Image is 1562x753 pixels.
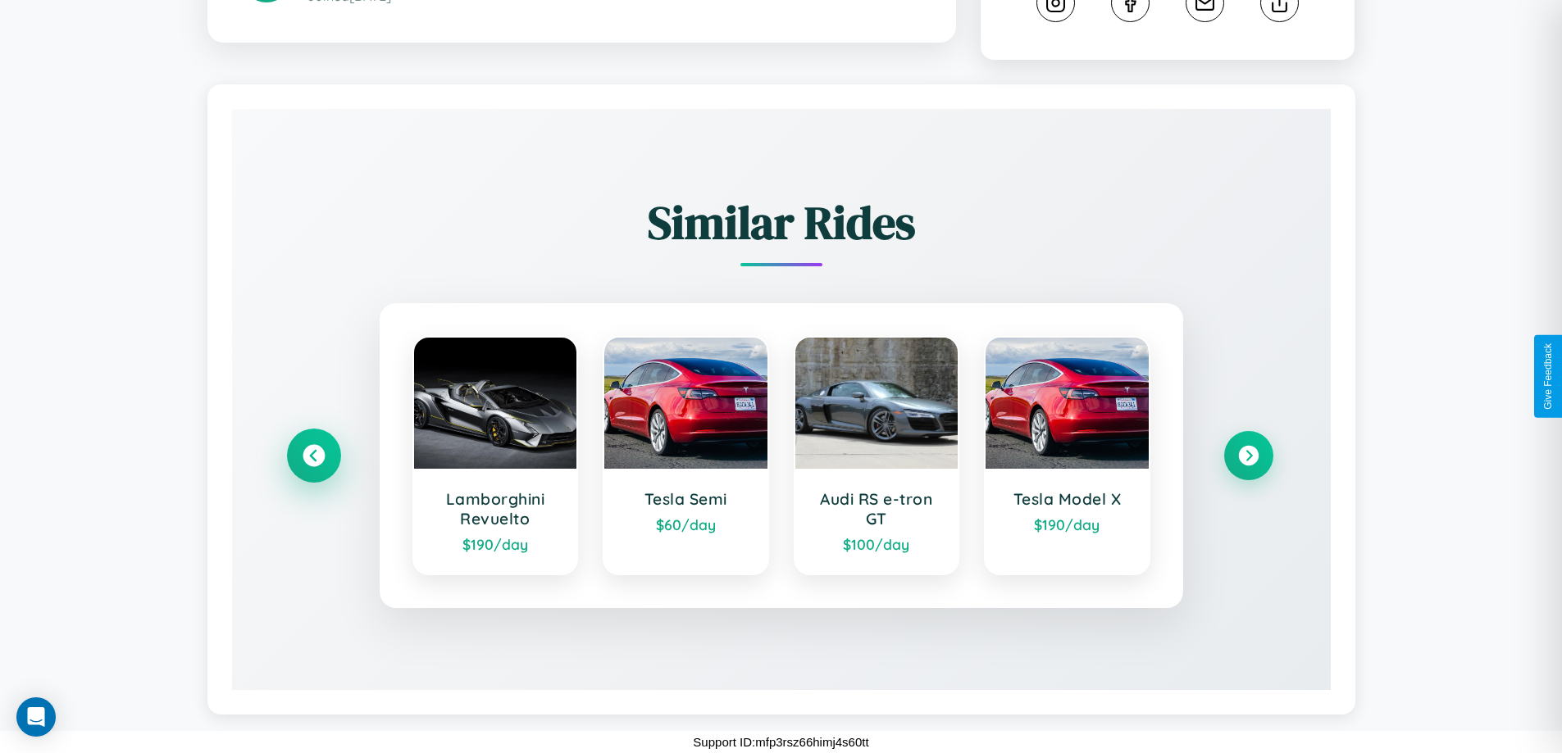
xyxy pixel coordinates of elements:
div: $ 60 /day [621,515,751,533]
div: Give Feedback [1542,343,1554,410]
h3: Lamborghini Revuelto [430,489,561,528]
p: Support ID: mfp3rsz66himj4s60tt [693,731,868,753]
a: Audi RS e-tron GT$100/day [794,336,960,575]
a: Tesla Semi$60/day [603,336,769,575]
div: $ 190 /day [430,535,561,553]
h3: Tesla Model X [1002,489,1132,509]
h2: Similar Rides [289,191,1273,254]
h3: Audi RS e-tron GT [812,489,942,528]
a: Tesla Model X$190/day [984,336,1150,575]
h3: Tesla Semi [621,489,751,509]
div: $ 100 /day [812,535,942,553]
div: $ 190 /day [1002,515,1132,533]
div: Open Intercom Messenger [16,697,56,737]
a: Lamborghini Revuelto$190/day [412,336,579,575]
